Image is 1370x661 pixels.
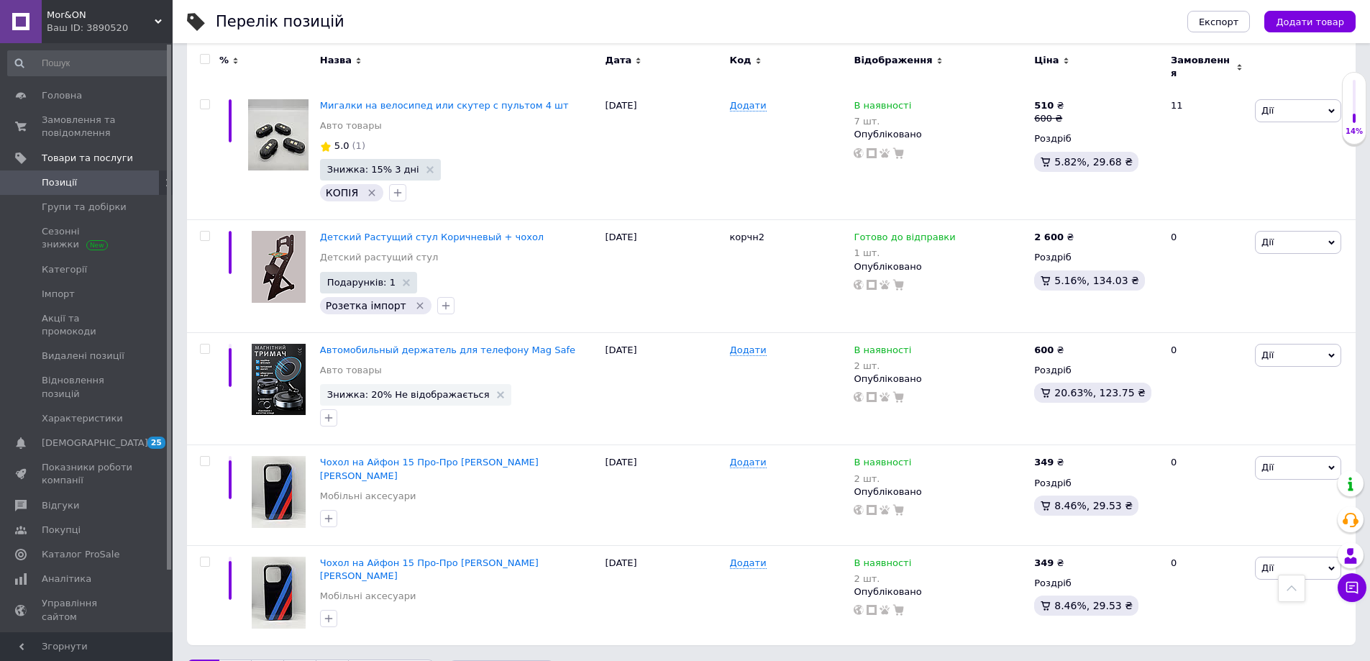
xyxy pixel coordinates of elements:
span: Додати товар [1276,17,1344,27]
div: Опубліковано [854,128,1027,141]
span: Видалені позиції [42,350,124,363]
span: Замовлення та повідомлення [42,114,133,140]
div: 14% [1343,127,1366,137]
div: [DATE] [602,88,726,220]
svg: Видалити мітку [414,300,426,311]
div: ₴ [1034,344,1064,357]
span: Дії [1261,105,1274,116]
img: Чохол на Айфон 15 Про-Про Макс Бмв М [252,557,306,629]
div: 0 [1162,445,1251,546]
span: В наявності [854,457,911,472]
div: ₴ [1034,99,1064,112]
span: Додати [730,457,767,468]
div: Роздріб [1034,577,1159,590]
span: Групи та добірки [42,201,127,214]
span: Чохол на Айфон 15 Про-Про [PERSON_NAME] [PERSON_NAME] [320,557,539,581]
b: 510 [1034,100,1054,111]
b: 600 [1034,345,1054,355]
svg: Видалити мітку [366,187,378,199]
span: 20.63%, 123.75 ₴ [1054,387,1146,398]
span: Дата [606,54,632,67]
span: Знижка: 15% 3 дні [327,165,419,174]
span: Покупці [42,524,81,537]
span: Характеристики [42,412,123,425]
b: 349 [1034,557,1054,568]
div: Роздріб [1034,477,1159,490]
button: Експорт [1187,11,1251,32]
div: Ваш ID: 3890520 [47,22,173,35]
a: Детский Растущий стул Коричневый + чохол [320,232,544,242]
span: Відновлення позицій [42,374,133,400]
span: Категорії [42,263,87,276]
div: 2 шт. [854,573,911,584]
input: Пошук [7,50,170,76]
a: Мобільні аксесуари [320,590,416,603]
span: Дії [1261,237,1274,247]
span: Сезонні знижки [42,225,133,251]
div: [DATE] [602,545,726,645]
div: Опубліковано [854,260,1027,273]
div: 2 шт. [854,360,911,371]
span: Замовлення [1171,54,1233,80]
div: Опубліковано [854,373,1027,386]
div: Роздріб [1034,132,1159,145]
button: Додати товар [1264,11,1356,32]
span: Дії [1261,350,1274,360]
div: 0 [1162,220,1251,333]
span: Відгуки [42,499,79,512]
img: Детский Растущий стул Коричневый + чохол [252,231,306,303]
span: 8.46%, 29.53 ₴ [1054,500,1133,511]
img: Мигалки на велосипед или скутер с пультом 4 шт [248,99,309,170]
span: [DEMOGRAPHIC_DATA] [42,437,148,450]
span: В наявності [854,557,911,573]
div: 0 [1162,332,1251,445]
div: Роздріб [1034,251,1159,264]
div: Опубліковано [854,585,1027,598]
span: КОПІЯ [326,187,358,199]
a: Авто товары [320,119,382,132]
span: 5.0 [334,140,350,151]
span: Товари та послуги [42,152,133,165]
div: [DATE] [602,220,726,333]
span: Управління сайтом [42,597,133,623]
span: Готово до відправки [854,232,955,247]
a: Автомобильный держатель для телефону Mag Safe [320,345,575,355]
span: % [219,54,229,67]
b: 2 600 [1034,232,1064,242]
span: Розетка імпорт [326,300,406,311]
div: ₴ [1034,231,1074,244]
div: Опубліковано [854,486,1027,498]
span: Код [730,54,752,67]
span: Знижка: 20% Не відображається [327,390,490,399]
b: 349 [1034,457,1054,468]
span: Акції та промокоди [42,312,133,338]
span: 5.82%, 29.68 ₴ [1054,156,1133,168]
div: 1 шт. [854,247,955,258]
span: 8.46%, 29.53 ₴ [1054,600,1133,611]
img: Чохол на Айфон 15 Про-Про Макс Бмв М [252,456,306,528]
div: ₴ [1034,557,1064,570]
span: (1) [352,140,365,151]
span: Мигалки на велосипед или скутер с пультом 4 шт [320,100,569,111]
span: Позиції [42,176,77,189]
div: 7 шт. [854,116,911,127]
span: Назва [320,54,352,67]
div: 11 [1162,88,1251,220]
span: Дії [1261,462,1274,473]
span: Експорт [1199,17,1239,27]
a: Чохол на Айфон 15 Про-Про [PERSON_NAME] [PERSON_NAME] [320,457,539,480]
span: Дії [1261,562,1274,573]
img: Автомобильный держатель для телефону Mag Safe [252,344,306,415]
span: Головна [42,89,82,102]
div: 0 [1162,545,1251,645]
span: В наявності [854,100,911,115]
span: В наявності [854,345,911,360]
span: Mor&ON [47,9,155,22]
span: Відображення [854,54,932,67]
span: Ціна [1034,54,1059,67]
a: Детский растущий стул [320,251,438,264]
span: Додати [730,557,767,569]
